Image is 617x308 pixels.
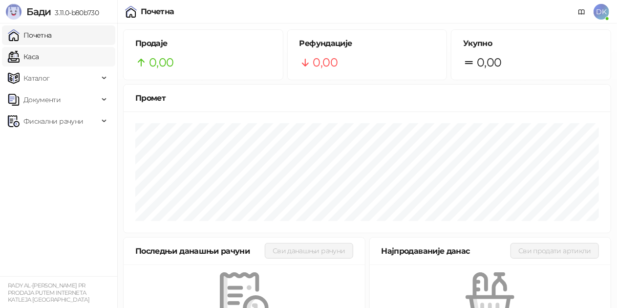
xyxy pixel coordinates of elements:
span: Фискални рачуни [23,111,83,131]
div: Промет [135,92,599,104]
span: 0,00 [477,53,501,72]
span: Документи [23,90,61,110]
a: Каса [8,47,39,66]
div: Најпродаваније данас [382,245,511,257]
h5: Продаје [135,38,271,49]
button: Сви продати артикли [511,243,599,259]
span: Каталог [23,68,50,88]
h5: Укупно [463,38,599,49]
div: Последњи данашњи рачуни [135,245,265,257]
button: Сви данашњи рачуни [265,243,353,259]
span: 3.11.0-b80b730 [51,8,99,17]
small: RADY AL-[PERSON_NAME] PR PRODAJA PUTEM INTERNETA KATLEJA [GEOGRAPHIC_DATA] [8,282,89,303]
span: Бади [26,6,51,18]
span: 0,00 [313,53,338,72]
div: Почетна [141,8,174,16]
img: Logo [6,4,21,20]
a: Почетна [8,25,52,45]
span: 0,00 [149,53,173,72]
a: Документација [574,4,590,20]
span: DK [594,4,609,20]
h5: Рефундације [299,38,435,49]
